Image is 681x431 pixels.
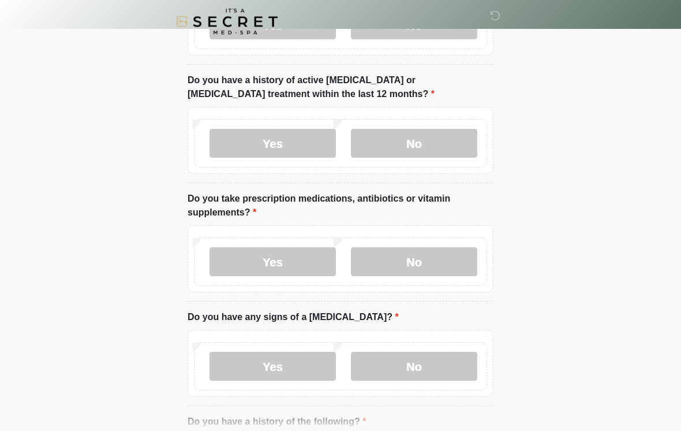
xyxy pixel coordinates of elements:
label: No [351,352,477,381]
img: It's A Secret Med Spa Logo [176,9,278,35]
label: Yes [209,248,336,277]
label: Do you have any signs of a [MEDICAL_DATA]? [188,311,399,325]
label: Yes [209,352,336,381]
label: No [351,129,477,158]
label: No [351,248,477,277]
label: Do you take prescription medications, antibiotics or vitamin supplements? [188,192,493,220]
label: Do you have a history of the following? [188,415,366,429]
label: Do you have a history of active [MEDICAL_DATA] or [MEDICAL_DATA] treatment within the last 12 mon... [188,74,493,102]
label: Yes [209,129,336,158]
